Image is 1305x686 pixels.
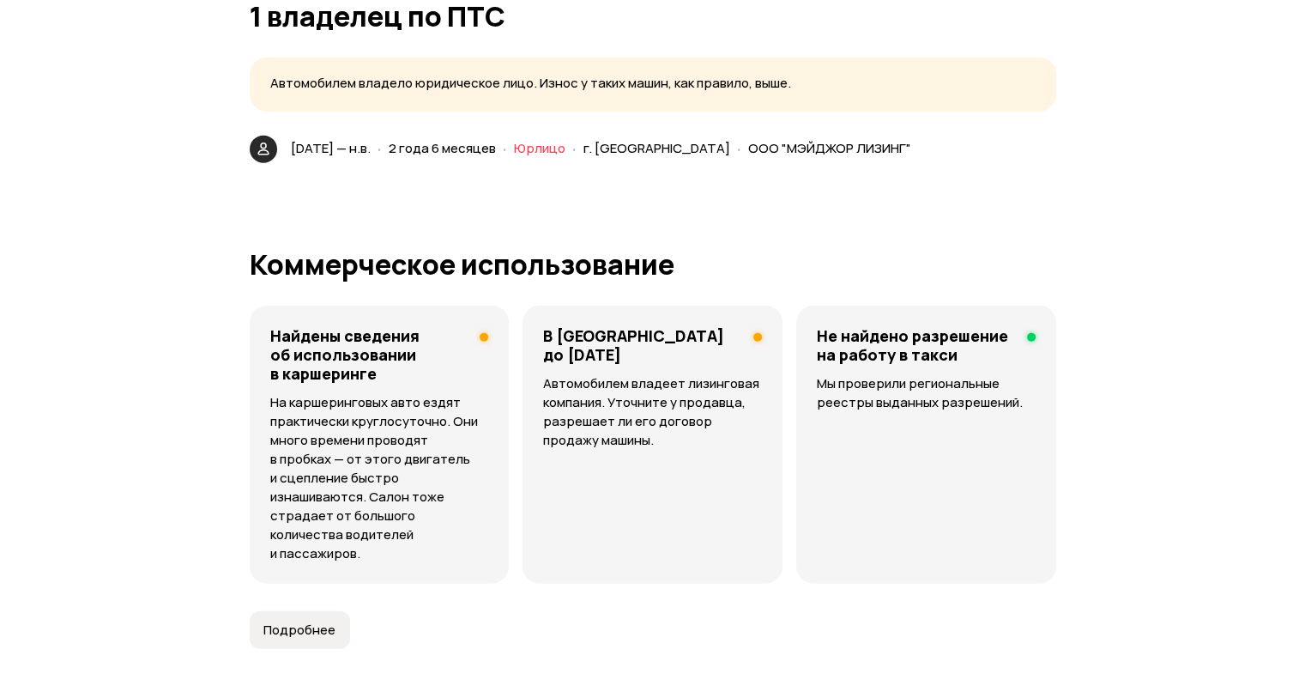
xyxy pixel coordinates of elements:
[748,139,911,157] span: ООО "МЭЙДЖОР ЛИЗИНГ"
[270,326,467,383] h4: Найдены сведения об использовании в каршеринге
[514,139,565,157] span: Юрлицо
[543,374,762,450] p: Автомобилем владеет лизинговая компания. Уточните у продавца, разрешает ли его договор продажу ма...
[250,1,1056,32] h1: 1 владелец по ПТС
[543,326,740,364] h4: В [GEOGRAPHIC_DATA] до [DATE]
[737,134,741,162] span: ·
[817,374,1036,412] p: Мы проверили региональные реестры выданных разрешений.
[389,139,496,157] span: 2 года 6 месяцев
[291,139,371,157] span: [DATE] — н.в.
[817,326,1013,364] h4: Не найдено разрешение на работу в такси
[503,134,507,162] span: ·
[250,611,350,649] button: Подробнее
[250,249,1056,280] h1: Коммерческое использование
[583,139,730,157] span: г. [GEOGRAPHIC_DATA]
[270,393,489,563] p: На каршеринговых авто ездят практически круглосуточно. Они много времени проводят в пробках — от ...
[378,134,382,162] span: ·
[270,75,1036,93] p: Автомобилем владело юридическое лицо. Износ у таких машин, как правило, выше.
[572,134,577,162] span: ·
[263,622,335,639] span: Подробнее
